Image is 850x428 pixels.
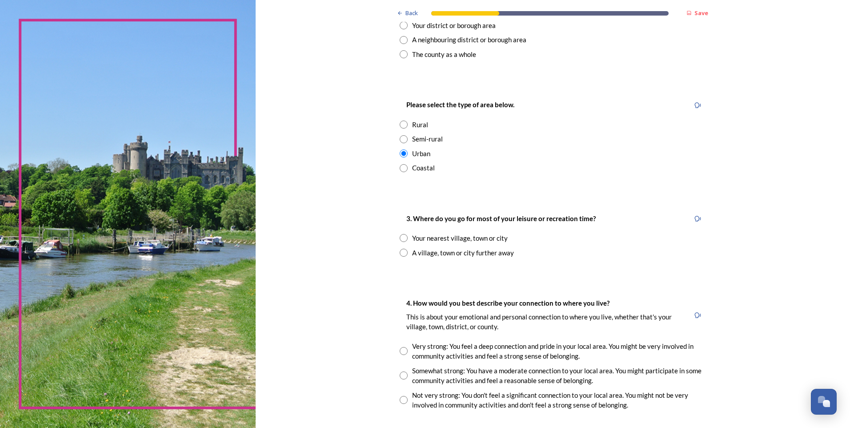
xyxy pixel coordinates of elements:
[405,9,418,17] span: Back
[412,120,428,130] div: Rural
[406,214,596,222] strong: 3. Where do you go for most of your leisure or recreation time?
[412,248,514,258] div: A village, town or city further away
[412,20,496,31] div: Your district or borough area
[412,35,526,45] div: A neighbouring district or borough area
[412,163,435,173] div: Coastal
[412,341,706,361] div: Very strong: You feel a deep connection and pride in your local area. You might be very involved ...
[406,101,514,109] strong: Please select the type of area below.
[412,134,443,144] div: Semi-rural
[412,390,706,410] div: Not very strong: You don't feel a significant connection to your local area. You might not be ver...
[412,49,476,60] div: The county as a whole
[412,366,706,386] div: Somewhat strong: You have a moderate connection to your local area. You might participate in some...
[412,149,430,159] div: Urban
[412,233,508,243] div: Your nearest village, town or city
[406,299,609,307] strong: 4. How would you best describe your connection to where you live?
[406,312,683,331] p: This is about your emotional and personal connection to where you live, whether that's your villa...
[694,9,708,17] strong: Save
[811,389,837,415] button: Open Chat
